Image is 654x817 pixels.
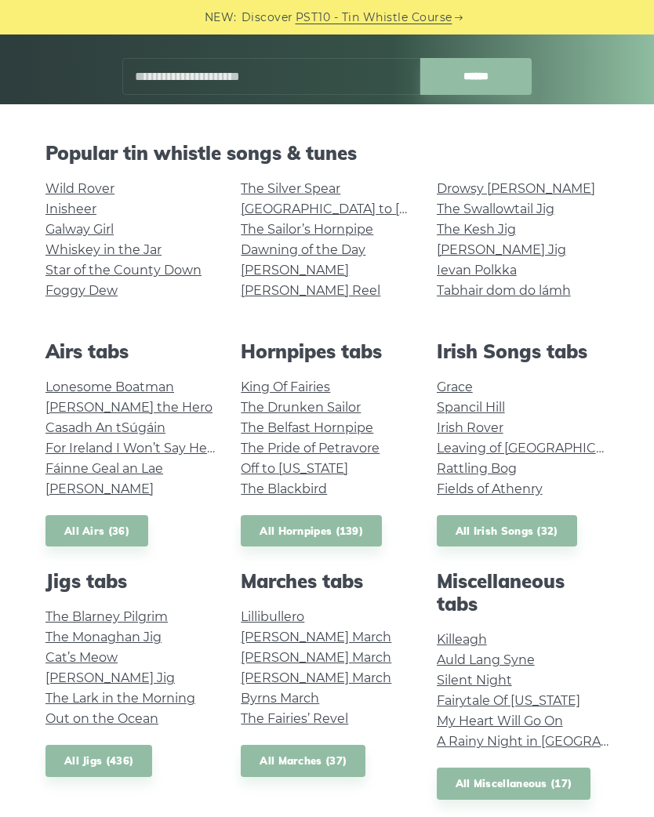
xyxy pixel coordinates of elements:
[45,745,152,777] a: All Jigs (436)
[437,481,543,496] a: Fields of Athenry
[241,515,382,547] a: All Hornpipes (139)
[45,630,162,645] a: The Monaghan Jig
[45,222,114,237] a: Galway Girl
[437,400,505,415] a: Spancil Hill
[437,461,517,476] a: Rattling Bog
[241,670,391,685] a: [PERSON_NAME] March
[241,340,412,363] h2: Hornpipes tabs
[45,650,118,665] a: Cat’s Meow
[437,340,609,363] h2: Irish Songs tabs
[296,9,452,27] a: PST10 - Tin Whistle Course
[437,242,566,257] a: [PERSON_NAME] Jig
[45,340,217,363] h2: Airs tabs
[437,515,577,547] a: All Irish Songs (32)
[241,379,330,394] a: King Of Fairies
[241,181,340,196] a: The Silver Spear
[437,222,516,237] a: The Kesh Jig
[205,9,237,27] span: NEW:
[241,570,412,593] h2: Marches tabs
[45,142,609,165] h2: Popular tin whistle songs & tunes
[45,283,118,298] a: Foggy Dew
[437,379,473,394] a: Grace
[45,711,158,726] a: Out on the Ocean
[241,222,373,237] a: The Sailor’s Hornpipe
[45,242,162,257] a: Whiskey in the Jar
[241,630,391,645] a: [PERSON_NAME] March
[241,441,380,456] a: The Pride of Petravore
[45,420,165,435] a: Casadh An tSúgáin
[437,263,517,278] a: Ievan Polkka
[45,609,168,624] a: The Blarney Pilgrim
[241,650,391,665] a: [PERSON_NAME] March
[241,400,361,415] a: The Drunken Sailor
[437,283,571,298] a: Tabhair dom do lámh
[45,263,202,278] a: Star of the County Down
[45,441,253,456] a: For Ireland I Won’t Say Her Name
[241,609,304,624] a: Lillibullero
[45,461,163,476] a: Fáinne Geal an Lae
[45,515,148,547] a: All Airs (36)
[437,714,563,728] a: My Heart Will Go On
[437,181,595,196] a: Drowsy [PERSON_NAME]
[437,632,487,647] a: Killeagh
[437,693,580,708] a: Fairytale Of [US_STATE]
[45,481,154,496] a: [PERSON_NAME]
[45,202,96,216] a: Inisheer
[241,283,380,298] a: [PERSON_NAME] Reel
[241,242,365,257] a: Dawning of the Day
[437,202,554,216] a: The Swallowtail Jig
[241,481,327,496] a: The Blackbird
[437,570,609,615] h2: Miscellaneous tabs
[45,670,175,685] a: [PERSON_NAME] Jig
[241,420,373,435] a: The Belfast Hornpipe
[437,673,512,688] a: Silent Night
[241,711,348,726] a: The Fairies’ Revel
[242,9,293,27] span: Discover
[45,181,114,196] a: Wild Rover
[45,570,217,593] h2: Jigs tabs
[45,379,174,394] a: Lonesome Boatman
[241,263,349,278] a: [PERSON_NAME]
[241,691,319,706] a: Byrns March
[437,441,639,456] a: Leaving of [GEOGRAPHIC_DATA]
[437,768,591,800] a: All Miscellaneous (17)
[241,745,365,777] a: All Marches (37)
[241,202,530,216] a: [GEOGRAPHIC_DATA] to [GEOGRAPHIC_DATA]
[241,461,348,476] a: Off to [US_STATE]
[45,400,213,415] a: [PERSON_NAME] the Hero
[45,691,195,706] a: The Lark in the Morning
[437,420,503,435] a: Irish Rover
[437,652,535,667] a: Auld Lang Syne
